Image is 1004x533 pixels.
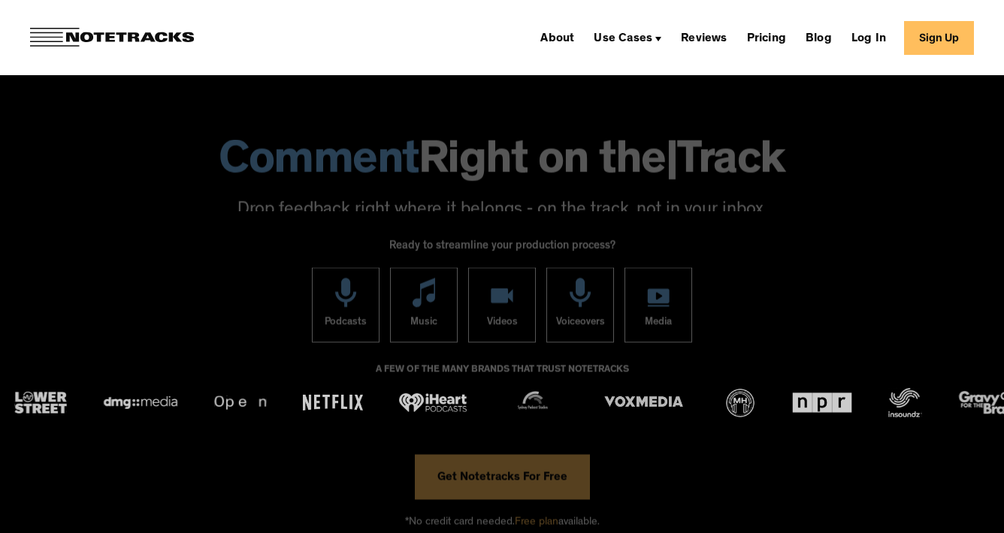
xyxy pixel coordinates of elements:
div: Media [645,307,672,341]
div: Voiceovers [556,307,605,341]
div: A FEW OF THE MANY BRANDS THAT TRUST NOTETRACKS [376,357,629,398]
span: Free plan [515,516,558,528]
div: Ready to streamline your production process? [389,232,615,268]
div: Videos [487,307,518,341]
a: Log In [845,26,892,50]
span: | [666,141,678,187]
a: Videos [468,267,536,342]
div: Use Cases [588,26,667,50]
a: Media [624,267,692,342]
a: Pricing [741,26,792,50]
div: Use Cases [594,33,652,45]
a: About [534,26,580,50]
a: Voiceovers [546,267,614,342]
h1: Right on the Track [15,141,989,187]
a: Reviews [675,26,733,50]
p: Drop feedback right where it belongs - on the track, not in your inbox. [15,198,989,224]
span: Comment [219,141,419,187]
div: Podcasts [325,307,367,341]
a: Blog [800,26,838,50]
div: Music [410,307,437,341]
a: Sign Up [904,21,974,55]
a: Get Notetracks For Free [415,454,590,499]
a: Podcasts [312,267,380,342]
a: Music [390,267,458,342]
